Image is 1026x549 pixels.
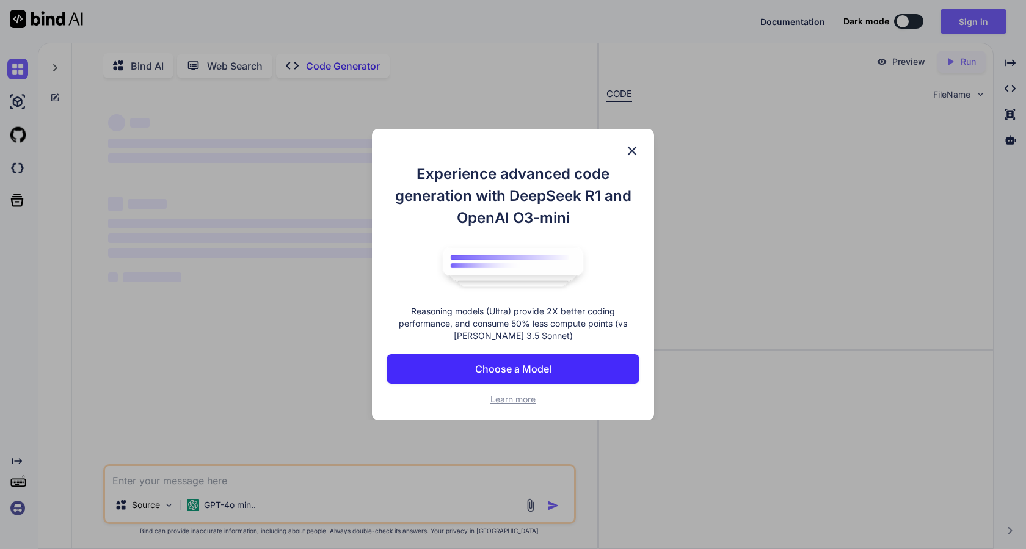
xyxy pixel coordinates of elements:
[387,305,639,342] p: Reasoning models (Ultra) provide 2X better coding performance, and consume 50% less compute point...
[490,394,536,404] span: Learn more
[475,362,551,376] p: Choose a Model
[434,241,592,294] img: bind logo
[387,354,639,384] button: Choose a Model
[625,144,639,158] img: close
[387,163,639,229] h1: Experience advanced code generation with DeepSeek R1 and OpenAI O3-mini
